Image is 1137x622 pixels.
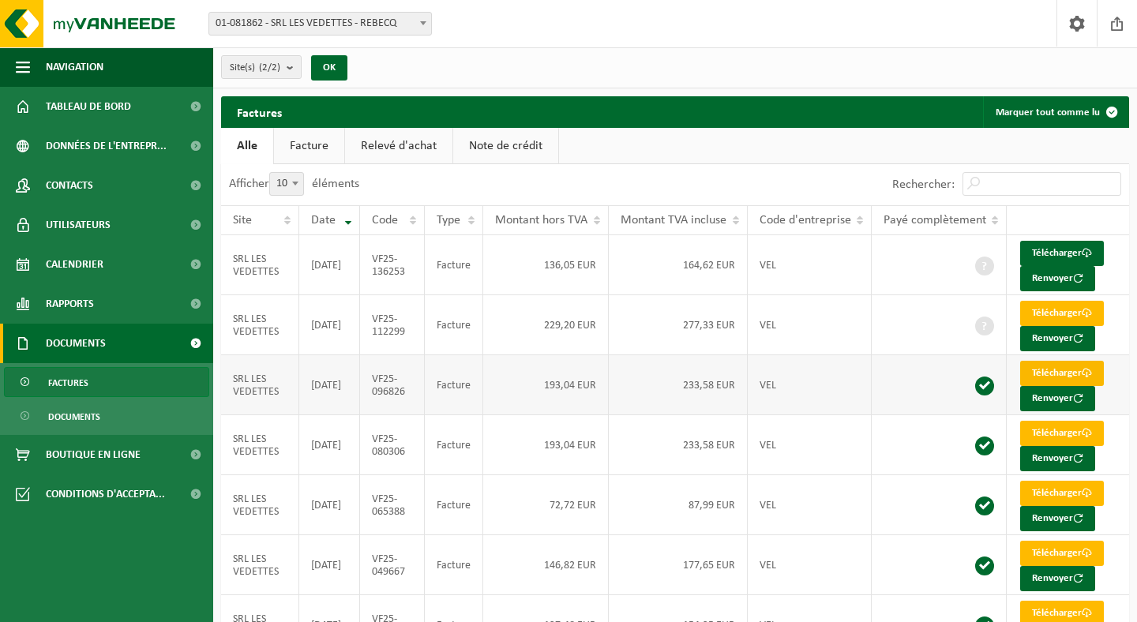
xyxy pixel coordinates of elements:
td: Facture [425,355,483,415]
a: Télécharger [1020,541,1104,566]
td: 193,04 EUR [483,355,609,415]
span: Site(s) [230,56,280,80]
td: VEL [748,475,872,535]
td: VEL [748,235,872,295]
button: Renvoyer [1020,386,1095,411]
td: [DATE] [299,415,360,475]
td: Facture [425,535,483,595]
button: Renvoyer [1020,506,1095,531]
td: SRL LES VEDETTES [221,295,299,355]
span: Navigation [46,47,103,87]
span: Payé complètement [884,214,986,227]
td: SRL LES VEDETTES [221,235,299,295]
td: VEL [748,535,872,595]
span: Code d'entreprise [760,214,851,227]
a: Télécharger [1020,241,1104,266]
a: Télécharger [1020,481,1104,506]
button: Marquer tout comme lu [983,96,1128,128]
td: 229,20 EUR [483,295,609,355]
span: Documents [46,324,106,363]
span: Tableau de bord [46,87,131,126]
a: Facture [274,128,344,164]
span: Rapports [46,284,94,324]
td: 136,05 EUR [483,235,609,295]
td: VF25-112299 [360,295,425,355]
span: Utilisateurs [46,205,111,245]
td: 72,72 EUR [483,475,609,535]
td: [DATE] [299,235,360,295]
td: VF25-136253 [360,235,425,295]
td: Facture [425,295,483,355]
span: Montant TVA incluse [621,214,726,227]
label: Rechercher: [892,178,955,191]
td: 233,58 EUR [609,355,748,415]
span: Contacts [46,166,93,205]
td: VEL [748,295,872,355]
span: Code [372,214,398,227]
td: VF25-065388 [360,475,425,535]
a: Télécharger [1020,301,1104,326]
span: Calendrier [46,245,103,284]
count: (2/2) [259,62,280,73]
span: Type [437,214,460,227]
a: Relevé d'achat [345,128,452,164]
span: 10 [270,173,303,195]
button: OK [311,55,347,81]
span: Factures [48,368,88,398]
td: VEL [748,355,872,415]
a: Alle [221,128,273,164]
td: 164,62 EUR [609,235,748,295]
td: [DATE] [299,295,360,355]
span: Site [233,214,252,227]
span: 01-081862 - SRL LES VEDETTES - REBECQ [209,13,431,35]
td: Facture [425,235,483,295]
a: Documents [4,401,209,431]
td: 193,04 EUR [483,415,609,475]
td: [DATE] [299,535,360,595]
span: Boutique en ligne [46,435,141,474]
a: Factures [4,367,209,397]
td: 87,99 EUR [609,475,748,535]
span: 01-081862 - SRL LES VEDETTES - REBECQ [208,12,432,36]
button: Site(s)(2/2) [221,55,302,79]
button: Renvoyer [1020,446,1095,471]
td: VF25-080306 [360,415,425,475]
td: 177,65 EUR [609,535,748,595]
span: Conditions d'accepta... [46,474,165,514]
td: VF25-096826 [360,355,425,415]
h2: Factures [221,96,298,127]
a: Note de crédit [453,128,558,164]
td: [DATE] [299,475,360,535]
td: SRL LES VEDETTES [221,475,299,535]
td: [DATE] [299,355,360,415]
td: VEL [748,415,872,475]
td: 277,33 EUR [609,295,748,355]
span: Date [311,214,336,227]
td: 233,58 EUR [609,415,748,475]
a: Télécharger [1020,421,1104,446]
button: Renvoyer [1020,266,1095,291]
span: 10 [269,172,304,196]
button: Renvoyer [1020,566,1095,591]
label: Afficher éléments [229,178,359,190]
td: SRL LES VEDETTES [221,355,299,415]
td: SRL LES VEDETTES [221,415,299,475]
td: Facture [425,415,483,475]
td: 146,82 EUR [483,535,609,595]
a: Télécharger [1020,361,1104,386]
td: Facture [425,475,483,535]
td: VF25-049667 [360,535,425,595]
td: SRL LES VEDETTES [221,535,299,595]
span: Documents [48,402,100,432]
span: Données de l'entrepr... [46,126,167,166]
button: Renvoyer [1020,326,1095,351]
span: Montant hors TVA [495,214,587,227]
